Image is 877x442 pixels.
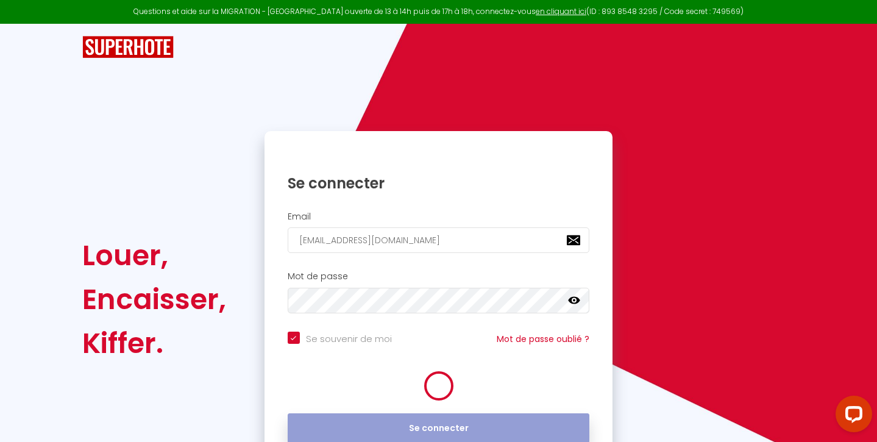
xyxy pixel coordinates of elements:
[497,333,589,345] a: Mot de passe oublié ?
[288,212,590,222] h2: Email
[82,233,226,277] div: Louer,
[536,6,586,16] a: en cliquant ici
[288,227,590,253] input: Ton Email
[826,391,877,442] iframe: LiveChat chat widget
[82,321,226,365] div: Kiffer.
[288,174,590,193] h1: Se connecter
[288,271,590,282] h2: Mot de passe
[82,277,226,321] div: Encaisser,
[82,36,174,59] img: SuperHote logo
